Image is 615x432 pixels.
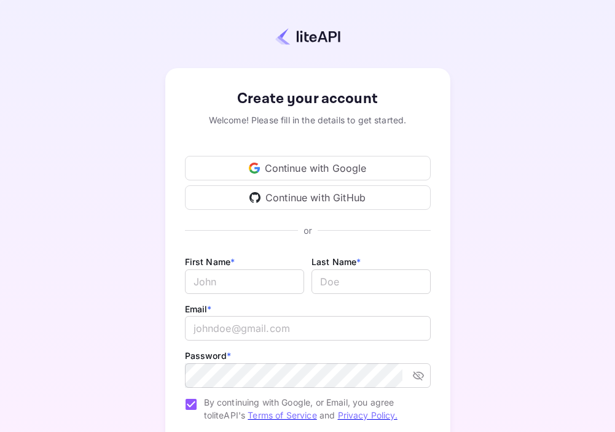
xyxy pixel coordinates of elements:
[407,364,429,387] button: toggle password visibility
[311,269,431,294] input: Doe
[185,350,231,361] label: Password
[185,316,431,341] input: johndoe@gmail.com
[204,396,421,422] span: By continuing with Google, or Email, you agree to liteAPI's and
[185,256,235,267] label: First Name
[338,410,398,420] a: Privacy Policy.
[248,410,316,420] a: Terms of Service
[185,156,431,180] div: Continue with Google
[311,256,361,267] label: Last Name
[185,88,431,110] div: Create your account
[275,28,340,45] img: liteapi
[185,185,431,210] div: Continue with GitHub
[185,269,304,294] input: John
[185,304,212,314] label: Email
[185,114,431,126] div: Welcome! Please fill in the details to get started.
